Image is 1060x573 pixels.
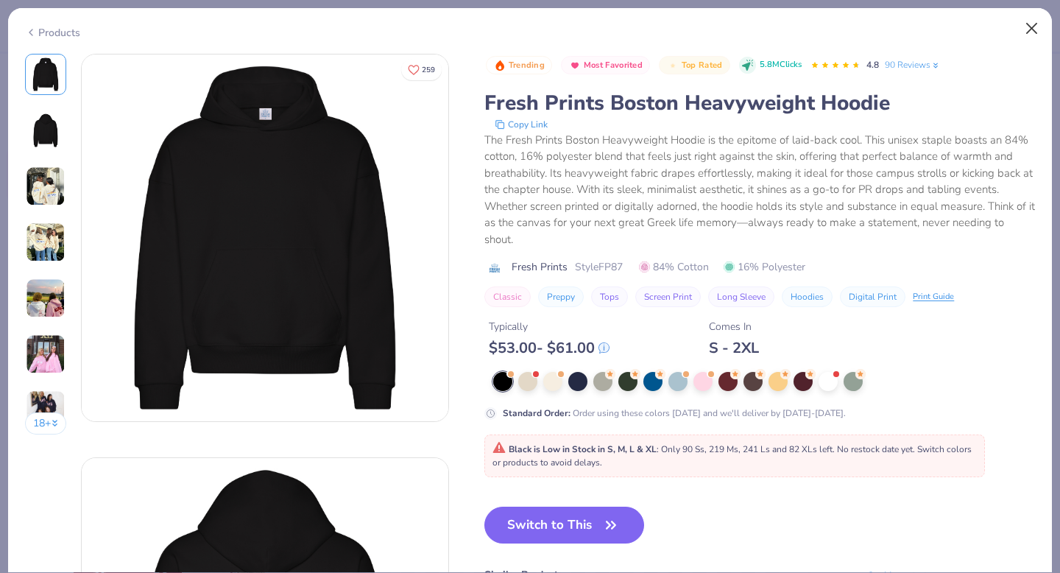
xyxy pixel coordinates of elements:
[569,60,581,71] img: Most Favorited sort
[401,59,442,80] button: Like
[509,61,545,69] span: Trending
[25,25,80,41] div: Products
[26,334,66,374] img: User generated content
[484,262,504,274] img: brand logo
[561,56,650,75] button: Badge Button
[538,286,584,307] button: Preppy
[26,166,66,206] img: User generated content
[484,132,1035,248] div: The Fresh Prints Boston Heavyweight Hoodie is the epitome of laid-back cool. This unisex staple b...
[494,60,506,71] img: Trending sort
[503,407,846,420] div: Order using these colors [DATE] and we'll deliver by [DATE]-[DATE].
[490,117,552,132] button: copy to clipboard
[913,291,954,303] div: Print Guide
[492,443,972,468] span: : Only 90 Ss, 219 Ms, 241 Ls and 82 XLs left. No restock date yet. Switch colors or products to a...
[584,61,643,69] span: Most Favorited
[885,58,941,71] a: 90 Reviews
[659,56,729,75] button: Badge Button
[26,390,66,430] img: User generated content
[682,61,723,69] span: Top Rated
[782,286,833,307] button: Hoodies
[591,286,628,307] button: Tops
[667,60,679,71] img: Top Rated sort
[1018,15,1046,43] button: Close
[810,54,861,77] div: 4.8 Stars
[724,259,805,275] span: 16% Polyester
[512,259,568,275] span: Fresh Prints
[489,339,609,357] div: $ 53.00 - $ 61.00
[28,57,63,92] img: Front
[82,55,448,421] img: Front
[866,59,879,71] span: 4.8
[422,66,435,74] span: 259
[503,407,570,419] strong: Standard Order :
[26,278,66,318] img: User generated content
[575,259,623,275] span: Style FP87
[484,507,644,544] button: Switch to This
[484,286,531,307] button: Classic
[25,412,67,435] button: 18+
[28,113,63,148] img: Back
[840,286,905,307] button: Digital Print
[484,89,1035,117] div: Fresh Prints Boston Heavyweight Hoodie
[489,319,609,334] div: Typically
[760,59,802,71] span: 5.8M Clicks
[635,286,701,307] button: Screen Print
[709,319,759,334] div: Comes In
[26,222,66,262] img: User generated content
[509,443,657,455] strong: Black is Low in Stock in S, M, L & XL
[708,286,774,307] button: Long Sleeve
[486,56,552,75] button: Badge Button
[709,339,759,357] div: S - 2XL
[639,259,709,275] span: 84% Cotton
